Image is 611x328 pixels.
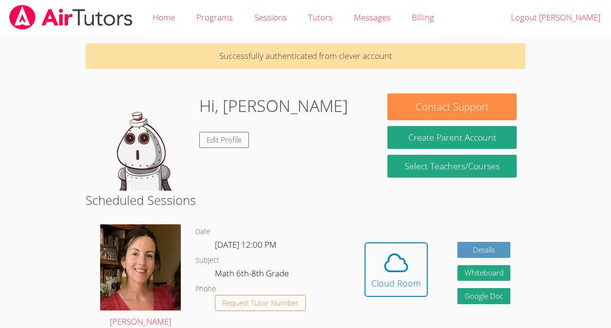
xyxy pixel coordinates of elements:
[387,155,516,178] a: Select Teachers/Courses
[457,288,511,304] a: Google Doc
[195,226,210,238] dt: Date
[387,93,516,120] button: Contact Support
[100,224,181,310] img: IMG_4957.jpeg
[387,126,516,149] button: Create Parent Account
[199,93,348,118] h1: Hi, [PERSON_NAME]
[354,12,390,23] span: Messages
[195,283,216,295] dt: Phone
[86,43,525,69] p: Successfully authenticated from clever account
[215,267,291,283] dd: Math 6th-8th Grade
[371,276,421,290] div: Cloud Room
[199,132,249,148] a: Edit Profile
[8,5,134,30] img: airtutors_banner-c4298cdbf04f3fff15de1276eac7730deb9818008684d7c2e4769d2f7ddbe033.png
[457,265,511,281] button: Whiteboard
[215,239,277,250] span: [DATE] 12:00 PM
[365,242,428,297] button: Cloud Room
[215,295,306,311] button: Request Tutor Number
[195,255,219,267] dt: Subject
[86,191,525,209] h2: Scheduled Sessions
[222,299,298,307] span: Request Tutor Number
[94,93,192,191] img: default.png
[457,242,511,258] a: Details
